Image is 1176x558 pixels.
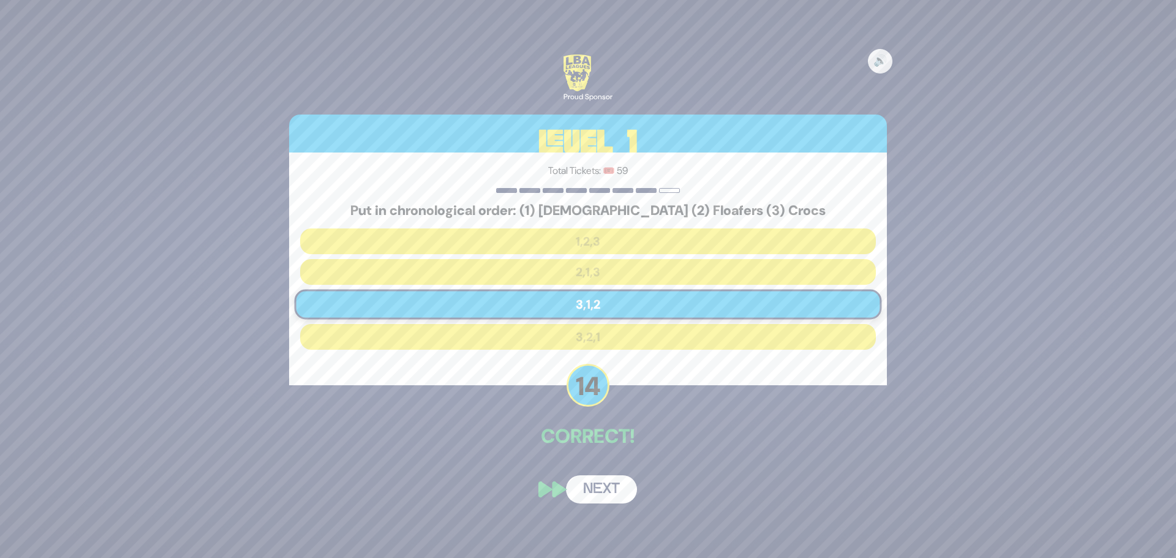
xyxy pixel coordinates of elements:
[289,115,887,170] h3: Level 1
[563,91,612,102] div: Proud Sponsor
[566,475,637,503] button: Next
[300,259,876,285] button: 2,1,3
[300,324,876,350] button: 3,2,1
[563,55,591,91] img: LBA
[300,228,876,254] button: 1,2,3
[868,49,892,74] button: 🔊
[295,290,882,320] button: 3,1,2
[300,203,876,219] h5: Put in chronological order: (1) [DEMOGRAPHIC_DATA] (2) Floafers (3) Crocs
[300,164,876,178] p: Total Tickets: 🎟️ 59
[289,421,887,451] p: Correct!
[567,364,609,407] p: 14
